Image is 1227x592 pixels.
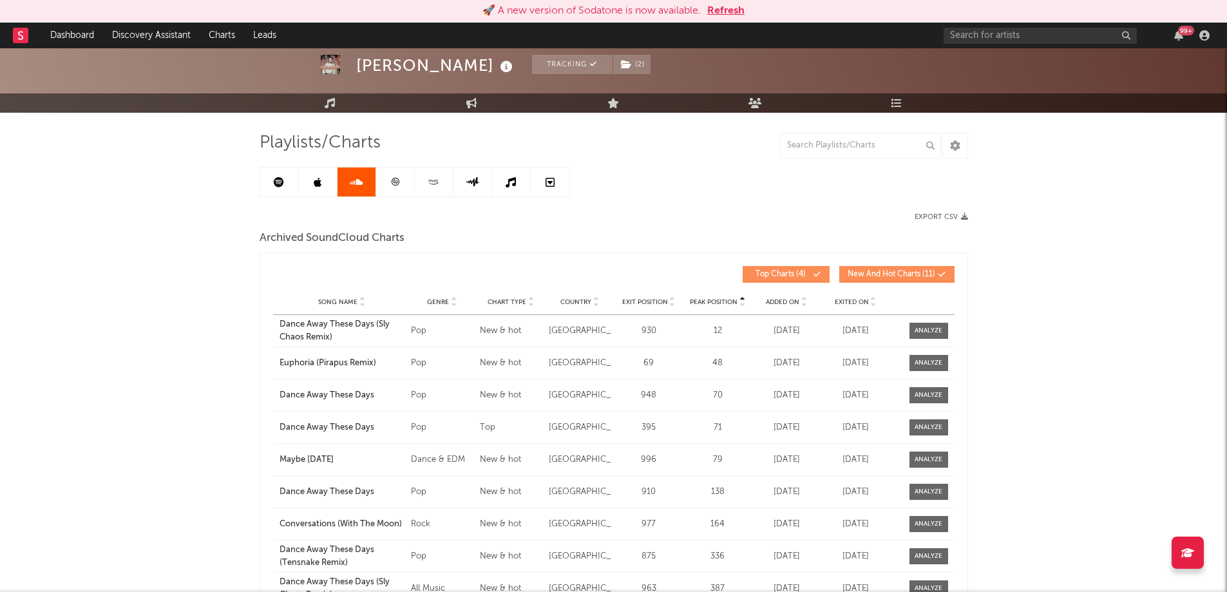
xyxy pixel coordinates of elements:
[260,231,404,246] span: Archived SoundCloud Charts
[824,486,887,499] div: [DATE]
[743,266,830,283] button: Top Charts(4)
[549,454,611,466] div: [GEOGRAPHIC_DATA]
[613,55,651,74] button: (2)
[480,486,542,499] div: New & hot
[427,298,449,306] span: Genre
[560,298,591,306] span: Country
[756,486,818,499] div: [DATE]
[280,486,404,499] a: Dance Away These Days
[280,318,404,343] a: Dance Away These Days (Sly Chaos Remix)
[835,298,869,306] span: Exited On
[549,325,611,338] div: [GEOGRAPHIC_DATA]
[848,271,935,278] span: New And Hot Charts ( 11 )
[618,550,680,563] div: 875
[411,454,473,466] div: Dance & EDM
[751,271,810,278] span: Top Charts ( 4 )
[687,550,749,563] div: 336
[824,518,887,531] div: [DATE]
[756,389,818,402] div: [DATE]
[618,325,680,338] div: 930
[280,454,404,466] a: Maybe [DATE]
[480,325,542,338] div: New & hot
[756,518,818,531] div: [DATE]
[482,3,701,19] div: 🚀 A new version of Sodatone is now available.
[687,389,749,402] div: 70
[280,518,404,531] a: Conversations (With The Moon)
[488,298,526,306] span: Chart Type
[480,389,542,402] div: New & hot
[411,357,473,370] div: Pop
[618,518,680,531] div: 977
[756,421,818,434] div: [DATE]
[549,550,611,563] div: [GEOGRAPHIC_DATA]
[824,357,887,370] div: [DATE]
[687,325,749,338] div: 12
[244,23,285,48] a: Leads
[280,544,404,569] a: Dance Away These Days (Tensnake Remix)
[780,133,941,158] input: Search Playlists/Charts
[200,23,244,48] a: Charts
[1178,26,1194,35] div: 99 +
[260,135,381,151] span: Playlists/Charts
[687,357,749,370] div: 48
[707,3,745,19] button: Refresh
[318,298,357,306] span: Song Name
[756,454,818,466] div: [DATE]
[824,389,887,402] div: [DATE]
[756,357,818,370] div: [DATE]
[944,28,1137,44] input: Search for artists
[103,23,200,48] a: Discovery Assistant
[915,213,968,221] button: Export CSV
[411,486,473,499] div: Pop
[532,55,613,74] button: Tracking
[549,389,611,402] div: [GEOGRAPHIC_DATA]
[622,298,668,306] span: Exit Position
[280,389,404,402] a: Dance Away These Days
[1174,30,1183,41] button: 99+
[549,421,611,434] div: [GEOGRAPHIC_DATA]
[756,325,818,338] div: [DATE]
[613,55,651,74] span: ( 2 )
[824,421,887,434] div: [DATE]
[411,325,473,338] div: Pop
[756,550,818,563] div: [DATE]
[41,23,103,48] a: Dashboard
[824,325,887,338] div: [DATE]
[687,454,749,466] div: 79
[411,550,473,563] div: Pop
[687,421,749,434] div: 71
[687,486,749,499] div: 138
[280,421,404,434] a: Dance Away These Days
[618,486,680,499] div: 910
[480,550,542,563] div: New & hot
[618,421,680,434] div: 395
[839,266,955,283] button: New And Hot Charts(11)
[766,298,799,306] span: Added On
[549,518,611,531] div: [GEOGRAPHIC_DATA]
[411,518,473,531] div: Rock
[618,454,680,466] div: 996
[690,298,737,306] span: Peak Position
[411,421,473,434] div: Pop
[480,357,542,370] div: New & hot
[687,518,749,531] div: 164
[411,389,473,402] div: Pop
[356,55,516,76] div: [PERSON_NAME]
[280,357,404,370] a: Euphoria (Pirapus Remix)
[480,454,542,466] div: New & hot
[618,389,680,402] div: 948
[549,357,611,370] div: [GEOGRAPHIC_DATA]
[480,518,542,531] div: New & hot
[549,486,611,499] div: [GEOGRAPHIC_DATA]
[618,357,680,370] div: 69
[480,421,542,434] div: Top
[824,454,887,466] div: [DATE]
[824,550,887,563] div: [DATE]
